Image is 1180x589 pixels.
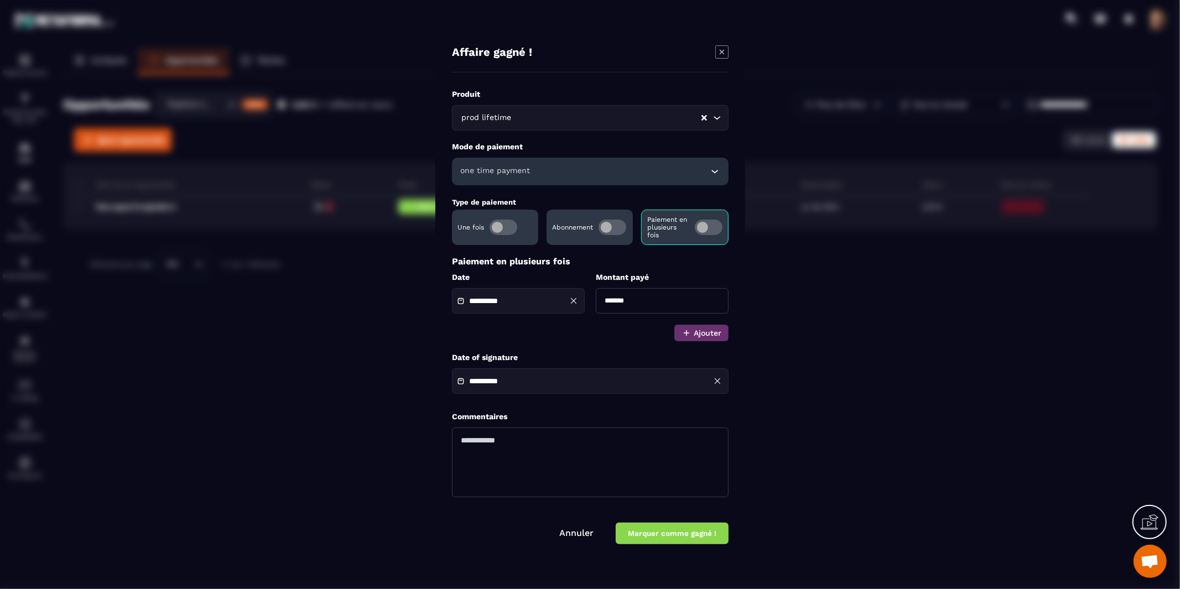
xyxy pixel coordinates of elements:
[452,142,729,152] label: Mode de paiement
[647,216,689,239] p: Paiement en plusieurs fois
[1134,545,1167,578] div: Open chat
[596,272,729,283] label: Montant payé
[452,411,507,422] label: Commentaires
[452,105,729,131] div: Search for option
[559,528,594,538] a: Annuler
[674,325,729,341] button: Ajouter
[459,112,514,124] span: prod lifetime
[514,112,700,124] input: Search for option
[452,352,729,363] label: Date of signature
[452,198,516,206] label: Type de paiement
[458,223,484,231] p: Une fois
[452,256,729,267] p: Paiement en plusieurs fois
[452,45,532,61] h4: Affaire gagné !
[701,113,707,122] button: Clear Selected
[452,89,729,100] label: Produit
[452,272,585,283] label: Date
[616,523,729,544] button: Marquer comme gagné !
[552,223,593,231] p: Abonnement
